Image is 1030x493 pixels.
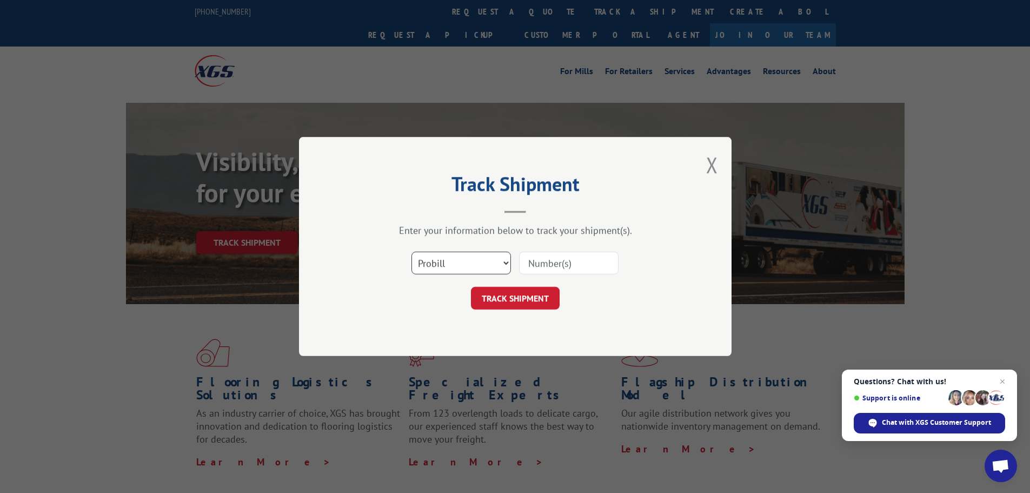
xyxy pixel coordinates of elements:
[471,287,560,310] button: TRACK SHIPMENT
[519,252,619,274] input: Number(s)
[985,450,1017,482] div: Open chat
[706,150,718,179] button: Close modal
[882,418,991,428] span: Chat with XGS Customer Support
[854,377,1005,386] span: Questions? Chat with us!
[353,176,677,197] h2: Track Shipment
[996,375,1009,388] span: Close chat
[854,394,945,402] span: Support is online
[854,413,1005,433] div: Chat with XGS Customer Support
[353,224,677,236] div: Enter your information below to track your shipment(s).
